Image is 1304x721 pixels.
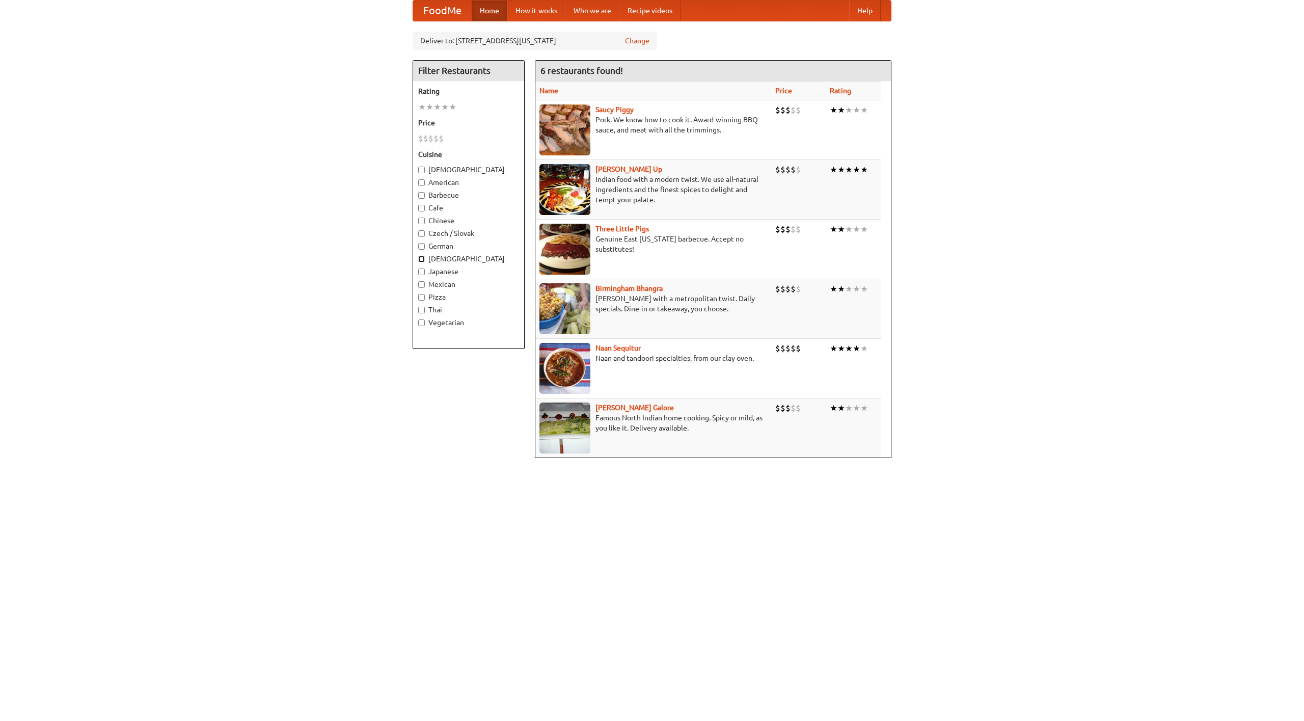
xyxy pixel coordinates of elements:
[539,234,767,254] p: Genuine East [US_STATE] barbecue. Accept no substitutes!
[780,224,785,235] li: $
[785,104,791,116] li: $
[418,165,519,175] label: [DEMOGRAPHIC_DATA]
[418,269,425,275] input: Japanese
[860,164,868,175] li: ★
[853,164,860,175] li: ★
[565,1,619,21] a: Who we are
[860,224,868,235] li: ★
[837,164,845,175] li: ★
[791,343,796,354] li: $
[775,87,792,95] a: Price
[785,224,791,235] li: $
[845,343,853,354] li: ★
[472,1,507,21] a: Home
[595,284,663,292] a: Birmingham Bhangra
[539,164,590,215] img: curryup.jpg
[845,164,853,175] li: ★
[837,343,845,354] li: ★
[418,307,425,313] input: Thai
[507,1,565,21] a: How it works
[796,343,801,354] li: $
[830,283,837,295] li: ★
[796,283,801,295] li: $
[791,283,796,295] li: $
[853,283,860,295] li: ★
[418,133,423,144] li: $
[845,224,853,235] li: ★
[780,403,785,414] li: $
[418,205,425,211] input: Cafe
[775,343,780,354] li: $
[830,403,837,414] li: ★
[418,319,425,326] input: Vegetarian
[625,36,649,46] a: Change
[418,256,425,262] input: [DEMOGRAPHIC_DATA]
[418,266,519,277] label: Japanese
[540,66,623,75] ng-pluralize: 6 restaurants found!
[433,133,439,144] li: $
[423,133,428,144] li: $
[830,164,837,175] li: ★
[780,343,785,354] li: $
[796,104,801,116] li: $
[418,228,519,238] label: Czech / Slovak
[595,105,634,114] b: Saucy Piggy
[433,101,441,113] li: ★
[780,104,785,116] li: $
[539,343,590,394] img: naansequitur.jpg
[595,165,662,173] b: [PERSON_NAME] Up
[791,104,796,116] li: $
[418,149,519,159] h5: Cuisine
[796,164,801,175] li: $
[780,164,785,175] li: $
[539,104,590,155] img: saucy.jpg
[775,164,780,175] li: $
[418,177,519,188] label: American
[428,133,433,144] li: $
[849,1,881,21] a: Help
[413,32,657,50] div: Deliver to: [STREET_ADDRESS][US_STATE]
[539,224,590,275] img: littlepigs.jpg
[853,104,860,116] li: ★
[413,61,524,81] h4: Filter Restaurants
[775,104,780,116] li: $
[775,283,780,295] li: $
[539,174,767,205] p: Indian food with a modern twist. We use all-natural ingredients and the finest spices to delight ...
[780,283,785,295] li: $
[449,101,456,113] li: ★
[860,104,868,116] li: ★
[837,403,845,414] li: ★
[853,224,860,235] li: ★
[418,254,519,264] label: [DEMOGRAPHIC_DATA]
[785,283,791,295] li: $
[539,115,767,135] p: Pork. We know how to cook it. Award-winning BBQ sauce, and meat with all the trimmings.
[785,343,791,354] li: $
[418,292,519,302] label: Pizza
[860,343,868,354] li: ★
[791,224,796,235] li: $
[595,225,649,233] a: Three Little Pigs
[418,218,425,224] input: Chinese
[418,317,519,328] label: Vegetarian
[595,404,674,412] a: [PERSON_NAME] Galore
[539,283,590,334] img: bhangra.jpg
[830,343,837,354] li: ★
[418,241,519,251] label: German
[418,279,519,289] label: Mexican
[595,344,641,352] a: Naan Sequitur
[418,192,425,199] input: Barbecue
[785,403,791,414] li: $
[418,305,519,315] label: Thai
[426,101,433,113] li: ★
[796,403,801,414] li: $
[418,86,519,96] h5: Rating
[837,283,845,295] li: ★
[539,353,767,363] p: Naan and tandoori specialties, from our clay oven.
[418,118,519,128] h5: Price
[418,294,425,301] input: Pizza
[539,293,767,314] p: [PERSON_NAME] with a metropolitan twist. Daily specials. Dine-in or takeaway, you choose.
[853,403,860,414] li: ★
[837,104,845,116] li: ★
[418,190,519,200] label: Barbecue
